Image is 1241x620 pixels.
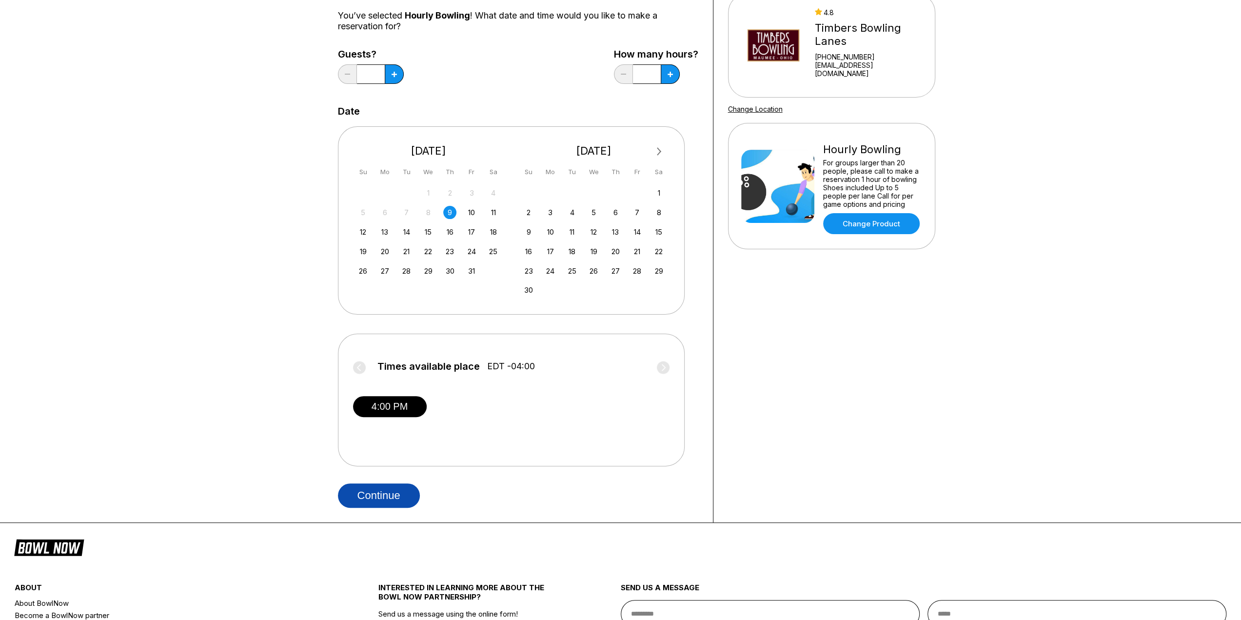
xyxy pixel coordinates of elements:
[356,264,370,278] div: Choose Sunday, October 26th, 2025
[338,49,404,60] label: Guests?
[422,186,435,200] div: Not available Wednesday, October 1st, 2025
[544,206,557,219] div: Choose Monday, November 3rd, 2025
[522,206,535,219] div: Choose Sunday, November 2nd, 2025
[353,396,427,417] button: 4:00 PM
[422,245,435,258] div: Choose Wednesday, October 22nd, 2025
[15,583,317,597] div: about
[465,206,478,219] div: Choose Friday, October 10th, 2025
[378,583,560,609] div: INTERESTED IN LEARNING MORE ABOUT THE BOWL NOW PARTNERSHIP?
[741,150,814,223] img: Hourly Bowling
[422,206,435,219] div: Not available Wednesday, October 8th, 2025
[518,144,670,158] div: [DATE]
[465,225,478,239] div: Choose Friday, October 17th, 2025
[630,165,644,179] div: Fr
[487,165,500,179] div: Sa
[741,9,806,82] img: Timbers Bowling Lanes
[356,245,370,258] div: Choose Sunday, October 19th, 2025
[487,245,500,258] div: Choose Saturday, October 25th, 2025
[378,165,392,179] div: Mo
[465,264,478,278] div: Choose Friday, October 31st, 2025
[609,245,622,258] div: Choose Thursday, November 20th, 2025
[465,186,478,200] div: Not available Friday, October 3rd, 2025
[823,213,920,234] a: Change Product
[465,165,478,179] div: Fr
[587,264,600,278] div: Choose Wednesday, November 26th, 2025
[815,53,922,61] div: [PHONE_NUMBER]
[609,165,622,179] div: Th
[621,583,1227,600] div: send us a message
[566,245,579,258] div: Choose Tuesday, November 18th, 2025
[815,8,922,17] div: 4.8
[544,165,557,179] div: Mo
[400,225,413,239] div: Choose Tuesday, October 14th, 2025
[378,225,392,239] div: Choose Monday, October 13th, 2025
[400,264,413,278] div: Choose Tuesday, October 28th, 2025
[652,206,666,219] div: Choose Saturday, November 8th, 2025
[566,165,579,179] div: Tu
[356,165,370,179] div: Su
[378,264,392,278] div: Choose Monday, October 27th, 2025
[609,225,622,239] div: Choose Thursday, November 13th, 2025
[652,165,666,179] div: Sa
[630,225,644,239] div: Choose Friday, November 14th, 2025
[422,225,435,239] div: Choose Wednesday, October 15th, 2025
[630,206,644,219] div: Choose Friday, November 7th, 2025
[443,245,456,258] div: Choose Thursday, October 23rd, 2025
[400,165,413,179] div: Tu
[422,264,435,278] div: Choose Wednesday, October 29th, 2025
[544,245,557,258] div: Choose Monday, November 17th, 2025
[338,106,360,117] label: Date
[652,186,666,200] div: Choose Saturday, November 1st, 2025
[422,165,435,179] div: We
[522,283,535,297] div: Choose Sunday, November 30th, 2025
[609,264,622,278] div: Choose Thursday, November 27th, 2025
[566,206,579,219] div: Choose Tuesday, November 4th, 2025
[609,206,622,219] div: Choose Thursday, November 6th, 2025
[355,185,502,278] div: month 2025-10
[487,361,535,372] span: EDT -04:00
[815,61,922,78] a: [EMAIL_ADDRESS][DOMAIN_NAME]
[443,165,456,179] div: Th
[521,185,667,297] div: month 2025-11
[443,186,456,200] div: Not available Thursday, October 2nd, 2025
[487,206,500,219] div: Choose Saturday, October 11th, 2025
[378,245,392,258] div: Choose Monday, October 20th, 2025
[652,225,666,239] div: Choose Saturday, November 15th, 2025
[587,206,600,219] div: Choose Wednesday, November 5th, 2025
[651,144,667,160] button: Next Month
[378,206,392,219] div: Not available Monday, October 6th, 2025
[377,361,480,372] span: Times available place
[356,206,370,219] div: Not available Sunday, October 5th, 2025
[614,49,698,60] label: How many hours?
[522,264,535,278] div: Choose Sunday, November 23rd, 2025
[728,105,783,113] a: Change Location
[443,225,456,239] div: Choose Thursday, October 16th, 2025
[487,225,500,239] div: Choose Saturday, October 18th, 2025
[522,225,535,239] div: Choose Sunday, November 9th, 2025
[587,245,600,258] div: Choose Wednesday, November 19th, 2025
[652,264,666,278] div: Choose Saturday, November 29th, 2025
[400,245,413,258] div: Choose Tuesday, October 21st, 2025
[630,245,644,258] div: Choose Friday, November 21st, 2025
[544,225,557,239] div: Choose Monday, November 10th, 2025
[487,186,500,200] div: Not available Saturday, October 4th, 2025
[465,245,478,258] div: Choose Friday, October 24th, 2025
[353,144,504,158] div: [DATE]
[587,165,600,179] div: We
[405,10,470,20] span: Hourly Bowling
[544,264,557,278] div: Choose Monday, November 24th, 2025
[652,245,666,258] div: Choose Saturday, November 22nd, 2025
[522,245,535,258] div: Choose Sunday, November 16th, 2025
[587,225,600,239] div: Choose Wednesday, November 12th, 2025
[356,225,370,239] div: Choose Sunday, October 12th, 2025
[630,264,644,278] div: Choose Friday, November 28th, 2025
[443,206,456,219] div: Choose Thursday, October 9th, 2025
[566,264,579,278] div: Choose Tuesday, November 25th, 2025
[823,143,922,156] div: Hourly Bowling
[338,10,698,32] div: You’ve selected ! What date and time would you like to make a reservation for?
[815,21,922,48] div: Timbers Bowling Lanes
[15,597,317,609] a: About BowlNow
[522,165,535,179] div: Su
[823,159,922,208] div: For groups larger than 20 people, please call to make a reservation 1 hour of bowling Shoes inclu...
[443,264,456,278] div: Choose Thursday, October 30th, 2025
